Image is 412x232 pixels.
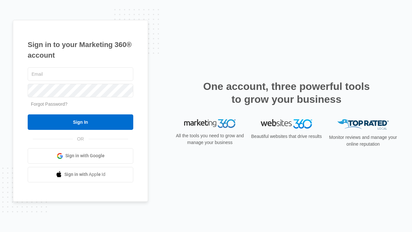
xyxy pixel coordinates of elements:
[28,148,133,164] a: Sign in with Google
[250,133,323,140] p: Beautiful websites that drive results
[28,39,133,61] h1: Sign in to your Marketing 360® account
[28,167,133,182] a: Sign in with Apple Id
[28,67,133,81] input: Email
[65,152,105,159] span: Sign in with Google
[174,132,246,146] p: All the tools you need to grow and manage your business
[64,171,106,178] span: Sign in with Apple Id
[201,80,372,106] h2: One account, three powerful tools to grow your business
[73,136,89,142] span: OR
[327,134,399,148] p: Monitor reviews and manage your online reputation
[184,119,236,128] img: Marketing 360
[31,101,68,107] a: Forgot Password?
[28,114,133,130] input: Sign In
[261,119,312,129] img: Websites 360
[337,119,389,130] img: Top Rated Local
